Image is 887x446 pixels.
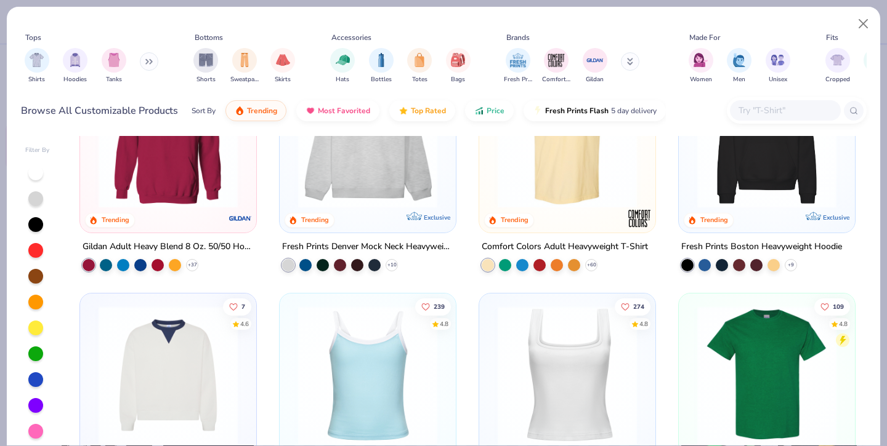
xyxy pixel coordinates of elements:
span: 239 [434,303,445,309]
div: Fits [826,32,838,43]
img: Men Image [732,53,746,67]
div: filter for Shorts [193,48,218,84]
button: Top Rated [389,100,455,121]
img: Tanks Image [107,53,121,67]
button: Like [615,298,650,315]
span: Shirts [28,75,45,84]
img: Cropped Image [830,53,844,67]
img: Shorts Image [199,53,213,67]
button: filter button [369,48,394,84]
img: e55d29c3-c55d-459c-bfd9-9b1c499ab3c6 [642,69,794,208]
img: trending.gif [235,106,245,116]
span: 274 [633,303,644,309]
img: a90f7c54-8796-4cb2-9d6e-4e9644cfe0fe [443,69,595,208]
div: Gildan Adult Heavy Blend 8 Oz. 50/50 Hooded Sweatshirt [83,239,254,255]
span: + 37 [188,261,197,269]
span: Men [733,75,745,84]
button: filter button [689,48,713,84]
span: Exclusive [424,213,450,221]
button: filter button [63,48,87,84]
span: Gildan [586,75,604,84]
span: 7 [242,303,246,309]
div: Tops [25,32,41,43]
div: filter for Totes [407,48,432,84]
div: 4.6 [241,319,249,329]
button: filter button [825,48,850,84]
img: Shirts Image [30,53,44,67]
div: Brands [506,32,530,43]
span: Totes [412,75,427,84]
button: filter button [330,48,355,84]
input: Try "T-Shirt" [737,103,832,117]
span: Women [690,75,712,84]
img: Bags Image [451,53,464,67]
span: Cropped [825,75,850,84]
img: Gildan logo [228,206,253,231]
button: Like [415,298,451,315]
img: Sweatpants Image [238,53,251,67]
img: Bottles Image [375,53,388,67]
button: Like [814,298,850,315]
div: filter for Shirts [25,48,49,84]
button: filter button [270,48,295,84]
span: Most Favorited [318,106,370,116]
div: filter for Gildan [583,48,607,84]
img: 61d0f7fa-d448-414b-acbf-5d07f88334cb [443,306,595,445]
span: Exclusive [822,213,849,221]
span: Tanks [106,75,122,84]
div: 4.8 [839,319,848,329]
div: Accessories [331,32,371,43]
img: Skirts Image [276,53,290,67]
div: filter for Bags [446,48,471,84]
div: filter for Fresh Prints [504,48,532,84]
div: 4.8 [440,319,448,329]
button: filter button [542,48,570,84]
span: Fresh Prints [504,75,532,84]
button: Close [852,12,875,36]
span: Comfort Colors [542,75,570,84]
div: Sort By [192,105,216,116]
img: 029b8af0-80e6-406f-9fdc-fdf898547912 [492,69,643,208]
img: Women Image [694,53,708,67]
div: filter for Cropped [825,48,850,84]
div: filter for Men [727,48,751,84]
span: Sweatpants [230,75,259,84]
img: 94a2aa95-cd2b-4983-969b-ecd512716e9a [492,306,643,445]
img: 3abb6cdb-110e-4e18-92a0-dbcd4e53f056 [92,306,244,445]
div: Comfort Colors Adult Heavyweight T-Shirt [482,239,648,255]
img: db319196-8705-402d-8b46-62aaa07ed94f [691,306,843,445]
div: filter for Hoodies [63,48,87,84]
img: 01756b78-01f6-4cc6-8d8a-3c30c1a0c8ac [92,69,244,208]
span: Bottles [371,75,392,84]
div: filter for Unisex [766,48,790,84]
span: 109 [833,303,844,309]
div: Bottoms [195,32,223,43]
button: Most Favorited [296,100,379,121]
img: Hats Image [336,53,350,67]
div: filter for Bottles [369,48,394,84]
span: Skirts [275,75,291,84]
button: filter button [727,48,751,84]
img: Gildan Image [586,51,604,70]
span: Top Rated [411,106,446,116]
button: filter button [230,48,259,84]
span: Fresh Prints Flash [545,106,609,116]
button: filter button [766,48,790,84]
img: flash.gif [533,106,543,116]
button: filter button [407,48,432,84]
img: most_fav.gif [306,106,315,116]
button: filter button [193,48,218,84]
button: Fresh Prints Flash5 day delivery [524,100,666,121]
img: 63ed7c8a-03b3-4701-9f69-be4b1adc9c5f [642,306,794,445]
div: Filter By [25,146,50,155]
div: Fresh Prints Denver Mock Neck Heavyweight Sweatshirt [282,239,453,255]
span: Bags [451,75,465,84]
div: Made For [689,32,720,43]
div: Fresh Prints Boston Heavyweight Hoodie [681,239,842,255]
img: Comfort Colors Image [547,51,565,70]
img: 91acfc32-fd48-4d6b-bdad-a4c1a30ac3fc [691,69,843,208]
span: Price [487,106,504,116]
div: filter for Tanks [102,48,126,84]
img: Hoodies Image [68,53,82,67]
button: Trending [225,100,286,121]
